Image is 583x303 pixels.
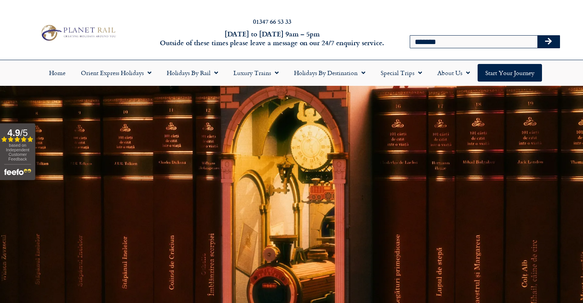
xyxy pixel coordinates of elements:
a: Orient Express Holidays [73,64,159,82]
button: Search [537,36,560,48]
img: Planet Rail Train Holidays Logo [38,23,118,43]
nav: Menu [4,64,579,82]
h6: [DATE] to [DATE] 9am – 5pm Outside of these times please leave a message on our 24/7 enquiry serv... [158,29,387,47]
a: About Us [430,64,478,82]
a: Luxury Trains [226,64,286,82]
a: Start your Journey [478,64,542,82]
a: Special Trips [373,64,430,82]
a: Home [41,64,73,82]
a: Holidays by Destination [286,64,373,82]
a: 01347 66 53 33 [253,17,291,26]
a: Holidays by Rail [159,64,226,82]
